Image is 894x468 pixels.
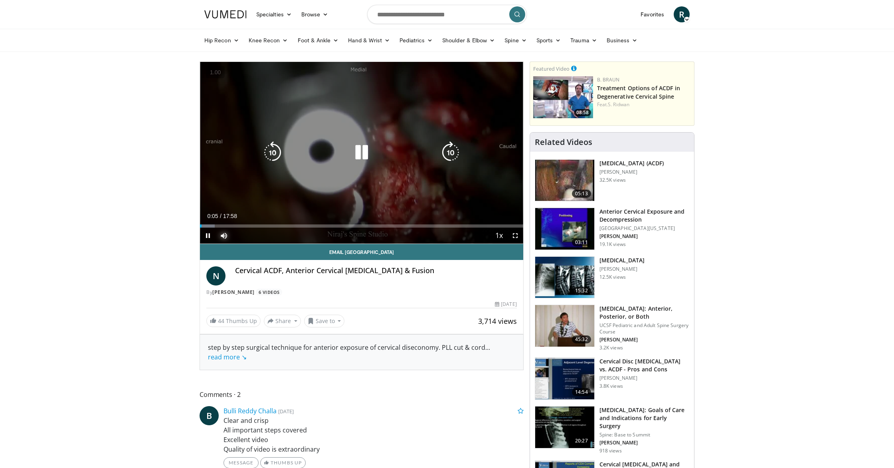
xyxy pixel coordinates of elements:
span: 3,714 views [478,316,517,326]
a: Favorites [636,6,669,22]
h3: Cervical Disc [MEDICAL_DATA] vs. ACDF - Pros and Cons [599,357,689,373]
a: 20:27 [MEDICAL_DATA]: Goals of Care and Indications for Early Surgery Spine: Base to Summit [PERS... [535,406,689,454]
div: Feat. [597,101,691,108]
p: 32.5K views [599,177,626,183]
a: Pediatrics [395,32,437,48]
a: Hand & Wrist [343,32,395,48]
div: By [206,289,517,296]
a: 45:32 [MEDICAL_DATA]: Anterior, Posterior, or Both UCSF Pediatric and Adult Spine Surgery Course ... [535,305,689,351]
small: [DATE] [278,408,294,415]
p: [PERSON_NAME] [599,440,689,446]
p: 3.2K views [599,345,623,351]
span: 03:11 [572,238,591,246]
img: 38786_0000_3.png.150x105_q85_crop-smart_upscale.jpg [535,208,594,250]
a: B. Braun [597,76,619,83]
button: Mute [216,228,232,244]
p: Clear and crisp All important steps covered Excellent video Quality of video is extraordinary [223,416,524,454]
div: [DATE] [495,301,516,308]
p: [PERSON_NAME] [599,375,689,381]
p: 19.1K views [599,241,626,248]
h3: Anterior Cervical Exposure and Decompression [599,208,689,224]
a: read more ↘ [208,353,247,361]
a: Specialties [251,6,297,22]
h4: Related Videos [535,137,592,147]
button: Pause [200,228,216,244]
span: ... [208,343,490,361]
h3: [MEDICAL_DATA]: Anterior, Posterior, or Both [599,305,689,321]
span: / [220,213,222,219]
span: 20:27 [572,437,591,445]
a: N [206,266,225,286]
a: B [200,406,219,425]
a: Trauma [566,32,602,48]
span: 08:58 [574,109,591,116]
a: Knee Recon [244,32,293,48]
a: Sports [532,32,566,48]
img: 39881e2b-1492-44db-9479-cec6abaf7e70.150x105_q85_crop-smart_upscale.jpg [535,305,594,347]
h3: [MEDICAL_DATA] [599,256,645,264]
a: R [674,6,690,22]
img: 009a77ed-cfd7-46ce-89c5-e6e5196774e0.150x105_q85_crop-smart_upscale.jpg [533,76,593,118]
a: 15:32 [MEDICAL_DATA] [PERSON_NAME] 12.5K views [535,256,689,299]
span: 15:32 [572,287,591,295]
p: [PERSON_NAME] [599,233,689,240]
p: [GEOGRAPHIC_DATA][US_STATE] [599,225,689,232]
h3: [MEDICAL_DATA]: Goals of Care and Indications for Early Surgery [599,406,689,430]
a: Treatment Options of ACDF in Degenerative Cervical Spine [597,84,680,100]
p: [PERSON_NAME] [599,266,645,272]
a: Spine [500,32,531,48]
a: Business [602,32,643,48]
div: step by step surgical technique for anterior exposure of cervical diseconomy. PLL cut & cord [208,343,515,362]
a: 03:11 Anterior Cervical Exposure and Decompression [GEOGRAPHIC_DATA][US_STATE] [PERSON_NAME] 19.1... [535,208,689,250]
span: 14:54 [572,388,591,396]
a: [PERSON_NAME] [212,289,255,295]
a: 08:58 [533,76,593,118]
a: Email [GEOGRAPHIC_DATA] [200,244,523,260]
span: 0:05 [207,213,218,219]
p: 918 views [599,448,622,454]
a: Bulli Reddy Challa [223,407,277,415]
a: 44 Thumbs Up [206,315,261,327]
img: 8aa9498e-0fa5-4b92-834c-194e1f04c165.150x105_q85_crop-smart_upscale.jpg [535,407,594,448]
a: 14:54 Cervical Disc [MEDICAL_DATA] vs. ACDF - Pros and Cons [PERSON_NAME] 3.8K views [535,357,689,400]
input: Search topics, interventions [367,5,527,24]
h3: [MEDICAL_DATA] (ACDF) [599,159,664,167]
img: Dr_Ali_Bydon_Performs_An_ACDF_Procedure_100000624_3.jpg.150x105_q85_crop-smart_upscale.jpg [535,160,594,201]
button: Share [264,315,301,327]
a: Browse [297,6,333,22]
a: 05:13 [MEDICAL_DATA] (ACDF) [PERSON_NAME] 32.5K views [535,159,689,202]
a: Hip Recon [200,32,244,48]
div: Progress Bar [200,224,523,228]
p: Spine: Base to Summit [599,432,689,438]
span: Comments 2 [200,389,524,400]
span: 17:58 [223,213,237,219]
video-js: Video Player [200,62,523,244]
a: S. Ridwan [608,101,629,108]
p: UCSF Pediatric and Adult Spine Surgery Course [599,322,689,335]
small: Featured Video [533,65,570,72]
a: Foot & Ankle [293,32,344,48]
button: Fullscreen [507,228,523,244]
img: VuMedi Logo [204,10,247,18]
img: dard_1.png.150x105_q85_crop-smart_upscale.jpg [535,257,594,298]
p: 12.5K views [599,274,626,280]
h4: Cervical ACDF, Anterior Cervical [MEDICAL_DATA] & Fusion [235,266,517,275]
button: Playback Rate [491,228,507,244]
img: DA_UIUPltOAJ8wcH4xMDoxOmdtO40mAx.150x105_q85_crop-smart_upscale.jpg [535,358,594,399]
a: 6 Videos [256,289,282,295]
p: 3.8K views [599,383,623,389]
span: 44 [218,317,224,325]
a: Shoulder & Elbow [437,32,500,48]
span: 45:32 [572,335,591,343]
p: [PERSON_NAME] [599,169,664,175]
span: 05:13 [572,190,591,198]
button: Save to [304,315,345,327]
p: [PERSON_NAME] [599,337,689,343]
